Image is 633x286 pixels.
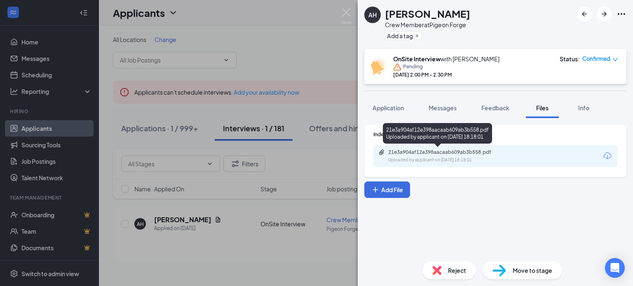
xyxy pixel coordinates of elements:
[577,7,592,21] button: ArrowLeftNew
[481,104,509,112] span: Feedback
[403,63,423,71] span: Pending
[578,104,589,112] span: Info
[371,186,380,194] svg: Plus
[597,7,612,21] button: ArrowRight
[393,55,499,63] div: with [PERSON_NAME]
[385,31,422,40] button: PlusAdd a tag
[536,104,549,112] span: Files
[582,55,610,63] span: Confirmed
[378,149,512,163] a: Paperclip21e3a904af12e398aacaab609ab3b558.pdfUploaded by applicant on [DATE] 18:18:01
[579,9,589,19] svg: ArrowLeftNew
[364,181,410,198] button: Add FilePlus
[605,258,625,278] div: Open Intercom Messenger
[393,63,401,71] svg: Warning
[368,11,377,19] div: AH
[385,7,470,21] h1: [PERSON_NAME]
[415,33,420,38] svg: Plus
[617,9,626,19] svg: Ellipses
[612,57,618,63] span: down
[560,55,580,63] div: Status :
[388,149,504,156] div: 21e3a904af12e398aacaab609ab3b558.pdf
[448,266,466,275] span: Reject
[393,71,499,78] div: [DATE] 2:00 PM - 2:30 PM
[393,55,441,63] b: OnSite Interview
[385,21,470,29] div: Crew Member at Pigeon Forge
[373,104,404,112] span: Application
[373,131,617,138] div: Indeed Resume
[599,9,609,19] svg: ArrowRight
[429,104,457,112] span: Messages
[383,123,492,144] div: 21e3a904af12e398aacaab609ab3b558.pdf Uploaded by applicant on [DATE] 18:18:01
[378,149,385,156] svg: Paperclip
[603,151,612,161] svg: Download
[513,266,552,275] span: Move to stage
[388,157,512,163] div: Uploaded by applicant on [DATE] 18:18:01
